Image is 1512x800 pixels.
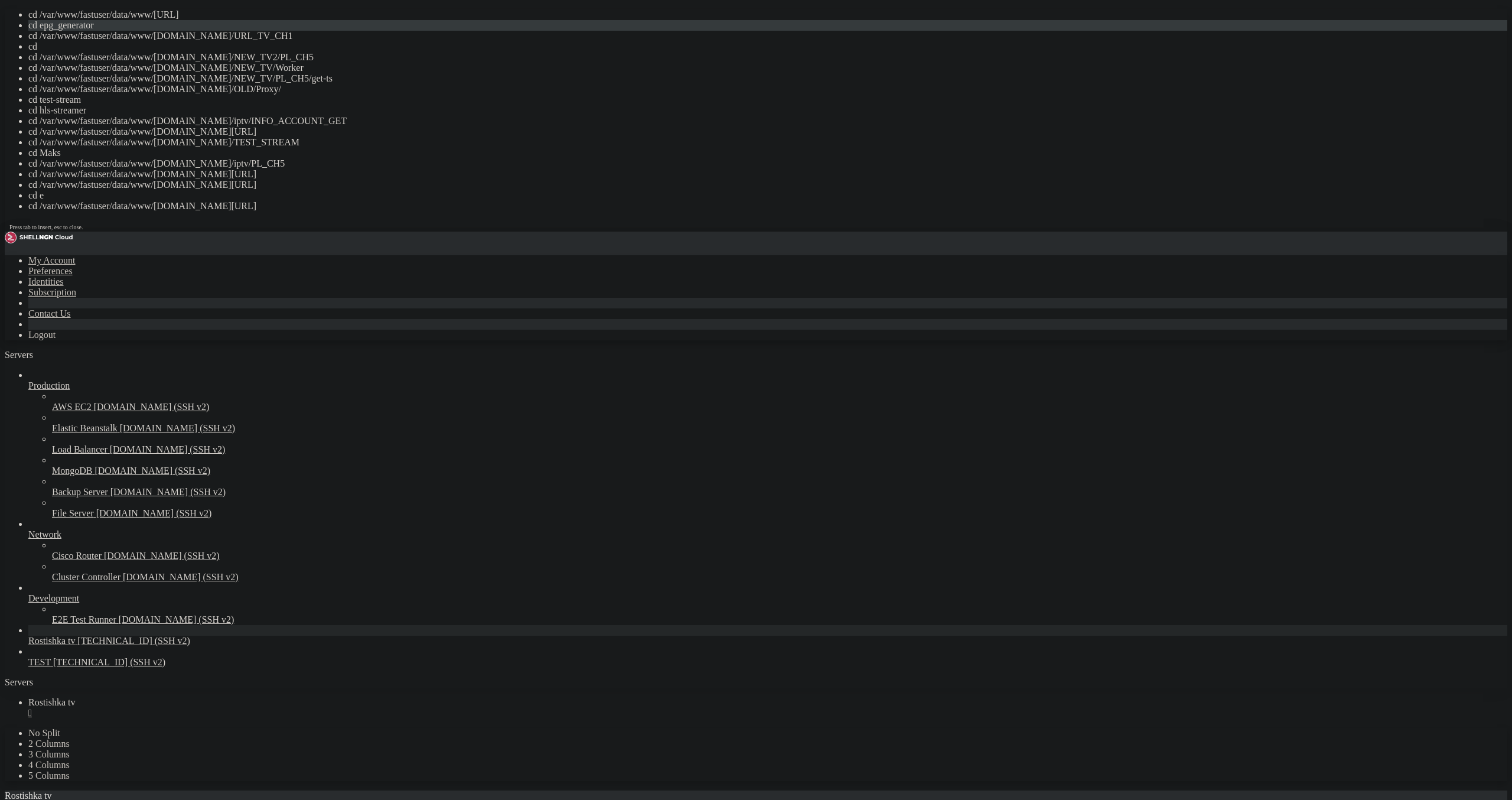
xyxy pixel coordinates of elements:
[28,20,1507,31] li: cd epg_generator
[5,152,1357,162] x-row: /etc/apache2/fastpanel2-available
[5,191,1357,201] x-row: ===========================================================================
[5,329,1357,339] x-row: libavformat 58. 76.100 / 58. 76.100
[28,381,70,391] span: Production
[28,308,71,318] a: Contact Us
[52,572,1507,583] a: Cluster Controller [DOMAIN_NAME] (SSH v2)
[5,142,1357,152] x-row: /etc/nginx/fastpanel2-available
[52,487,108,497] span: Backup Server
[28,749,70,759] a: 3 Columns
[28,148,1507,158] li: cd Maks
[28,158,1507,169] li: cd /var/www/fastuser/data/www/[DOMAIN_NAME]/iptv/PL_CH5
[5,73,1357,83] x-row: IPv4:
[28,697,1507,718] a: Rostishka tv
[52,604,1507,625] li: E2E Test Runner [DOMAIN_NAME] (SSH v2)
[28,529,61,539] span: Network
[52,402,92,412] span: AWS EC2
[5,260,1357,270] x-row: configuration: --prefix=/usr --extra-version=0ubuntu0.22.04.1 --toolchain=hardened --libdir=/usr/...
[28,636,1507,646] a: Rostishka tv [TECHNICAL_ID] (SSH v2)
[5,34,1357,44] x-row: This server is captured by control panel.
[28,370,1507,519] li: Production
[5,290,1357,300] x-row: able-libvidstab --enable-libvorbis --enable-libvpx --enable-libwebp --enable-libx265 --enable-lib...
[5,113,1357,123] x-row: ===========================================================================
[534,230,647,240] span: айдер" -c copy output.ts
[5,350,33,360] span: Servers
[52,487,1507,497] a: Backup Server [DOMAIN_NAME] (SSH v2)
[28,593,79,603] span: Development
[5,211,1357,221] x-row: 01:18:25 up 52 days, 23:46, 1 user, load average: 0.00, 0.00, 0.00
[120,423,236,433] span: [DOMAIN_NAME] (SSH v2)
[28,169,1507,180] li: cd /var/www/fastuser/data/www/[DOMAIN_NAME][URL]
[5,378,1357,388] x-row: libpostproc 55. 9.100 / 55. 9.100
[110,444,226,454] span: [DOMAIN_NAME] (SSH v2)
[5,15,1357,25] x-row: Welcome!
[52,572,120,582] span: Cluster Controller
[28,180,1507,190] li: cd /var/www/fastuser/data/www/[DOMAIN_NAME][URL]
[5,280,1357,290] x-row: ofa --enable-libopenjpeg --enable-libopenmpt --enable-libopus --enable-libpulse --enable-librabbi...
[110,487,226,497] span: [DOMAIN_NAME] (SSH v2)
[28,266,73,276] a: Preferences
[28,728,60,738] a: No Split
[5,350,80,360] a: Servers
[52,412,1507,434] li: Elastic Beanstalk [DOMAIN_NAME] (SSH v2)
[5,398,1357,408] x-row: root@rostishkatv:~# cd
[5,172,232,181] span: Please do not edit configuration files manually.
[94,466,210,476] span: [DOMAIN_NAME] (SSH v2)
[96,508,212,518] span: [DOMAIN_NAME] (SSH v2)
[28,190,1507,201] li: cd e
[119,614,234,625] span: [DOMAIN_NAME] (SSH v2)
[52,423,118,433] span: Elastic Beanstalk
[5,181,184,191] span: You may do that in your control panel.
[52,455,1507,476] li: MongoDB [DOMAIN_NAME] (SSH v2)
[5,230,1357,240] x-row: root@rostishkatv:~#
[52,614,116,625] span: E2E Test Runner
[5,388,170,398] span: input.ts: No such file or directory
[5,232,73,243] img: Shellngn
[28,41,1507,52] li: cd
[28,760,70,770] a: 4 Columns
[5,339,1357,349] x-row: libavdevice 58. 13.100 / 58. 13.100
[28,657,1507,668] a: TEST [TECHNICAL_ID] (SSH v2)
[28,105,1507,116] li: cd hls-streamer
[52,466,1507,476] a: MongoDB [DOMAIN_NAME] (SSH v2)
[115,398,119,408] div: (22, 40)
[5,309,1357,319] x-row: libavutil 56. 70.100 / 56. 70.100
[52,444,1507,455] a: Load Balancer [DOMAIN_NAME] (SSH v2)
[52,614,1507,625] a: E2E Test Runner [DOMAIN_NAME] (SSH v2)
[52,466,92,476] span: MongoDB
[28,137,1507,148] li: cd /var/www/fastuser/data/www/[DOMAIN_NAME]/TEST_STREAM
[5,349,1357,359] x-row: libavfilter 7.110.100 / 7.110.100
[5,152,43,161] span: APACHE2:
[52,434,1507,455] li: Load Balancer [DOMAIN_NAME] (SSH v2)
[5,221,1357,231] x-row: ###########################################################################
[5,5,1357,15] x-row: ###########################################################################
[28,770,70,781] a: 5 Columns
[5,142,33,152] span: NGINX:
[28,9,1507,20] li: cd /var/www/fastuser/data/www/[URL]
[28,95,1507,105] li: cd test-stream
[28,201,1507,212] li: cd /var/www/fastuser/data/www/[DOMAIN_NAME][URL]
[28,593,1507,604] a: Development
[529,230,534,240] span: �
[52,444,107,454] span: Load Balancer
[28,287,76,297] a: Subscription
[28,126,1507,137] li: cd /var/www/fastuser/data/www/[DOMAIN_NAME][URL]
[28,625,1507,646] li: Rostishka tv [TECHNICAL_ID] (SSH v2)
[85,54,170,63] span: Ubuntu 22.04.5 LTS
[52,391,1507,412] li: AWS EC2 [DOMAIN_NAME] (SSH v2)
[28,330,56,340] a: Logout
[28,519,1507,583] li: Network
[53,657,165,667] span: [TECHNICAL_ID] (SSH v2)
[28,697,76,707] span: Rostishka tv
[28,529,1507,540] a: Network
[9,224,83,230] span: Press tab to insert, esc to close.
[28,583,1507,625] li: Development
[28,708,1507,718] a: 
[28,381,1507,391] a: Production
[5,123,1357,133] x-row: By default configuration files can be found in the following directories:
[28,739,70,749] a: 2 Columns
[5,300,1357,310] x-row: tsphinx --enable-librsvg --enable-libmfx --enable-libdc1394 --enable-libdrm --enable-libiec61883 ...
[123,572,239,582] span: [DOMAIN_NAME] (SSH v2)
[52,402,1507,412] a: AWS EC2 [DOMAIN_NAME] (SSH v2)
[52,551,102,561] span: Cisco Router
[5,54,1357,64] x-row: Operating System:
